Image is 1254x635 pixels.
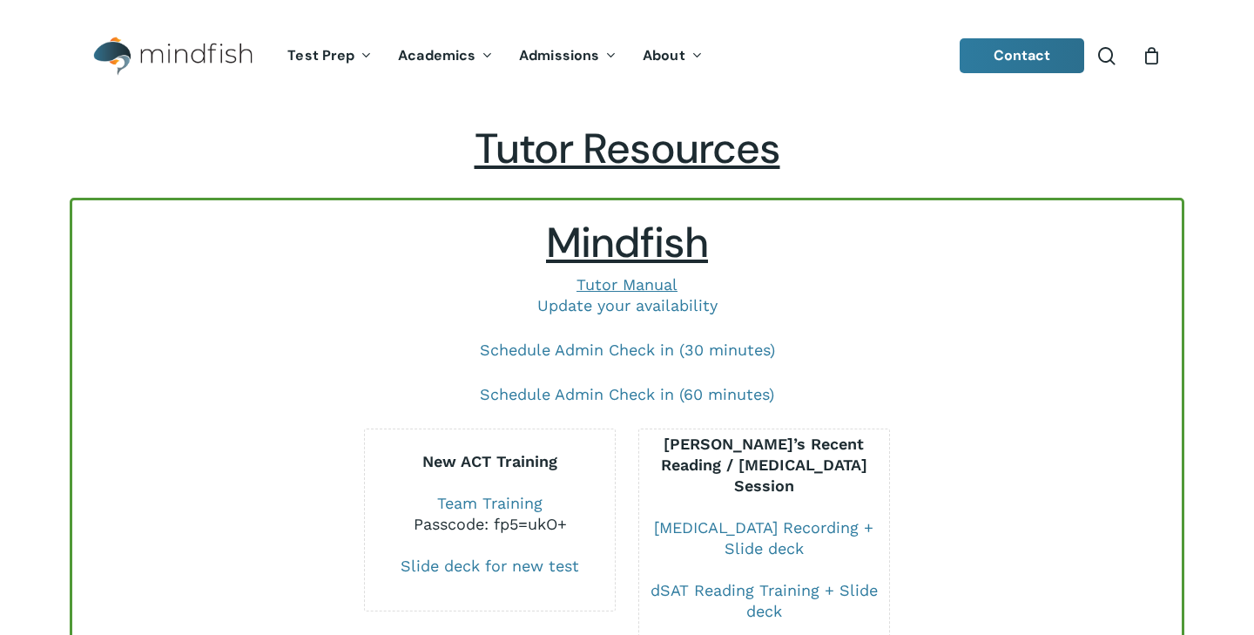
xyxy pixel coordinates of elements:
div: Passcode: fp5=ukO+ [365,514,615,535]
b: [PERSON_NAME]’s Recent Reading / [MEDICAL_DATA] Session [661,435,867,495]
a: Cart [1142,46,1161,65]
a: Tutor Manual [576,275,678,294]
a: Admissions [506,49,630,64]
a: Schedule Admin Check in (60 minutes) [480,385,774,403]
a: Slide deck for new test [401,557,579,575]
span: About [643,46,685,64]
span: Tutor Resources [475,121,780,176]
nav: Main Menu [274,24,715,89]
a: [MEDICAL_DATA] Recording + Slide deck [654,518,873,557]
a: Academics [385,49,506,64]
a: Team Training [437,494,543,512]
header: Main Menu [70,24,1184,89]
a: Contact [960,38,1085,73]
b: New ACT Training [422,452,557,470]
a: Test Prep [274,49,385,64]
span: Admissions [519,46,599,64]
a: About [630,49,716,64]
span: Academics [398,46,475,64]
a: Schedule Admin Check in (30 minutes) [480,341,775,359]
span: Test Prep [287,46,354,64]
a: Update your availability [537,296,718,314]
span: Mindfish [546,215,708,270]
a: dSAT Reading Training + Slide deck [651,581,878,620]
span: Contact [994,46,1051,64]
